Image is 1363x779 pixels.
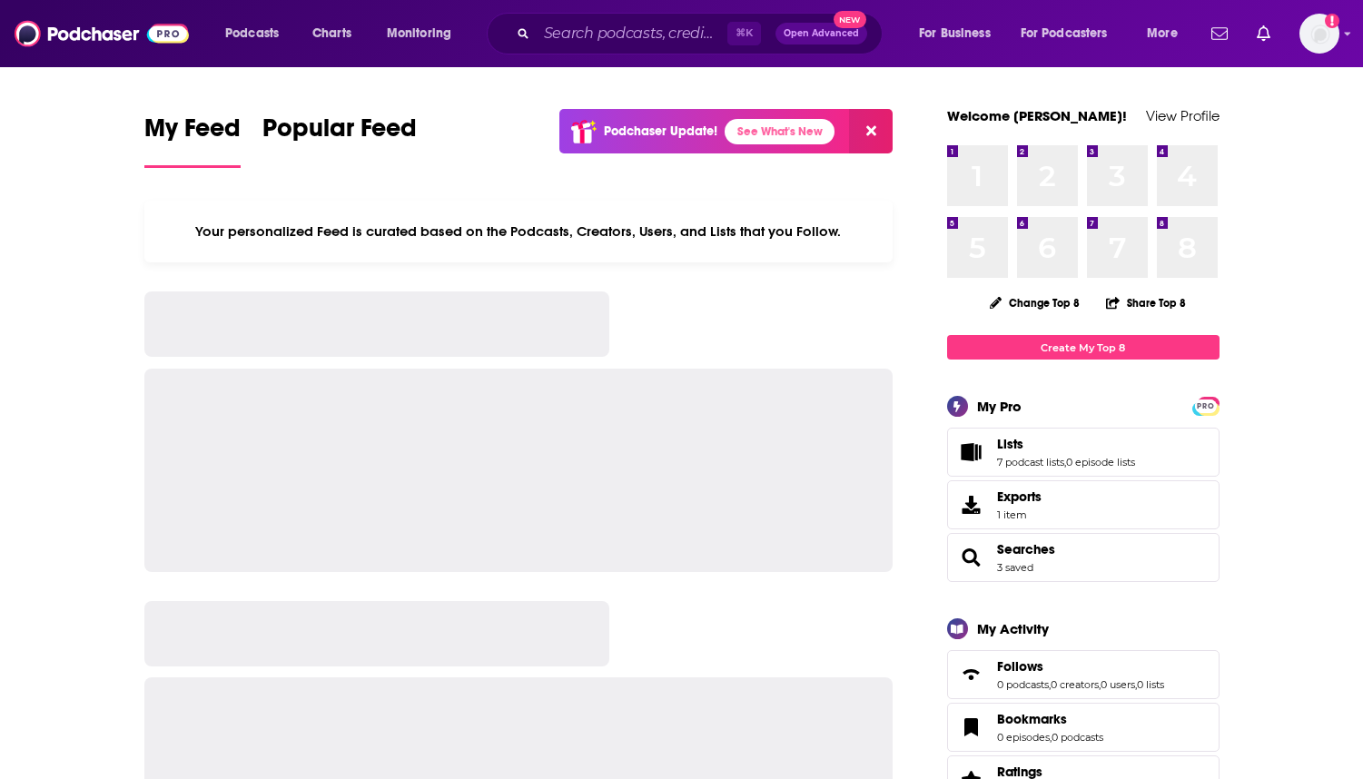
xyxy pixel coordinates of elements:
span: Bookmarks [997,711,1067,727]
button: Share Top 8 [1105,285,1187,320]
a: Create My Top 8 [947,335,1220,360]
span: Follows [997,658,1043,675]
a: Bookmarks [997,711,1103,727]
a: Follows [953,662,990,687]
a: 0 podcasts [997,678,1049,691]
a: Show notifications dropdown [1204,18,1235,49]
span: , [1135,678,1137,691]
div: My Pro [977,398,1022,415]
a: Bookmarks [953,715,990,740]
span: Exports [953,492,990,518]
button: open menu [212,19,302,48]
span: Lists [997,436,1023,452]
button: open menu [374,19,475,48]
a: Show notifications dropdown [1249,18,1278,49]
a: 0 episode lists [1066,456,1135,468]
span: More [1147,21,1178,46]
img: Podchaser - Follow, Share and Rate Podcasts [15,16,189,51]
input: Search podcasts, credits, & more... [537,19,727,48]
a: 0 creators [1051,678,1099,691]
a: Searches [997,541,1055,557]
span: PRO [1195,399,1217,413]
span: For Podcasters [1021,21,1108,46]
a: See What's New [725,119,835,144]
span: For Business [919,21,991,46]
a: 3 saved [997,561,1033,574]
span: Searches [947,533,1220,582]
span: Exports [997,488,1042,505]
span: Open Advanced [784,29,859,38]
a: Exports [947,480,1220,529]
button: Open AdvancedNew [775,23,867,44]
span: , [1099,678,1101,691]
span: Monitoring [387,21,451,46]
button: open menu [1134,19,1200,48]
a: Searches [953,545,990,570]
a: 0 podcasts [1052,731,1103,744]
a: Lists [997,436,1135,452]
div: My Activity [977,620,1049,637]
a: Follows [997,658,1164,675]
a: Popular Feed [262,113,417,168]
button: open menu [1009,19,1134,48]
div: Search podcasts, credits, & more... [504,13,900,54]
span: Popular Feed [262,113,417,154]
a: Charts [301,19,362,48]
span: Bookmarks [947,703,1220,752]
a: PRO [1195,399,1217,412]
img: User Profile [1299,14,1339,54]
svg: Add a profile image [1325,14,1339,28]
button: Change Top 8 [979,291,1091,314]
span: 1 item [997,508,1042,521]
span: ⌘ K [727,22,761,45]
span: Follows [947,650,1220,699]
a: My Feed [144,113,241,168]
span: Charts [312,21,351,46]
span: , [1050,731,1052,744]
a: 0 users [1101,678,1135,691]
a: 0 episodes [997,731,1050,744]
button: Show profile menu [1299,14,1339,54]
span: , [1049,678,1051,691]
a: 7 podcast lists [997,456,1064,468]
span: Lists [947,428,1220,477]
button: open menu [906,19,1013,48]
span: Logged in as Lizmwetzel [1299,14,1339,54]
p: Podchaser Update! [604,123,717,139]
div: Your personalized Feed is curated based on the Podcasts, Creators, Users, and Lists that you Follow. [144,201,894,262]
a: Welcome [PERSON_NAME]! [947,107,1127,124]
a: Lists [953,439,990,465]
a: 0 lists [1137,678,1164,691]
span: New [834,11,866,28]
span: , [1064,456,1066,468]
a: View Profile [1146,107,1220,124]
span: My Feed [144,113,241,154]
span: Podcasts [225,21,279,46]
